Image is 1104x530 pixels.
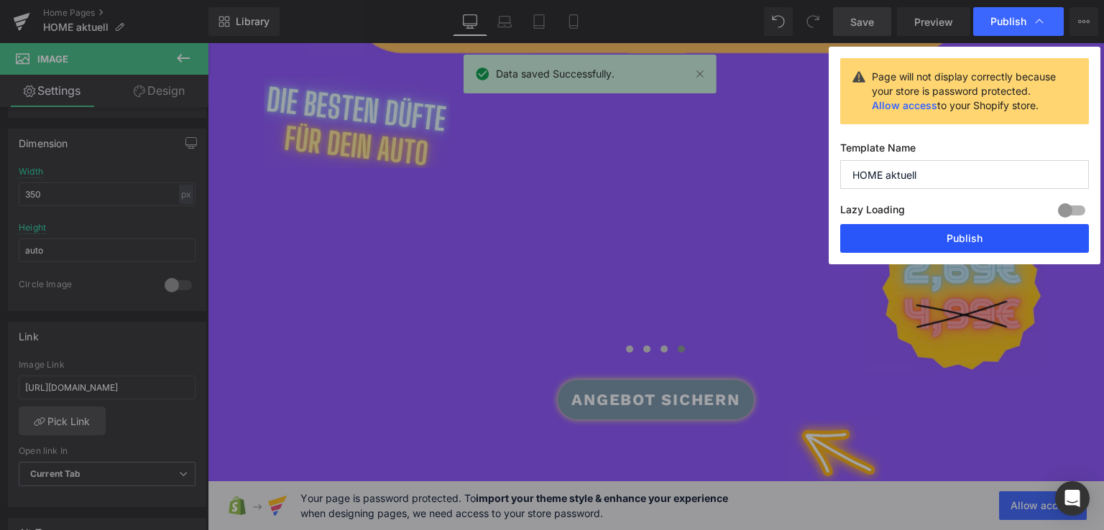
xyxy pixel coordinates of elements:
[872,99,937,111] a: Allow access
[840,224,1089,253] button: Publish
[872,70,1062,113] div: Page will not display correctly because your store is password protected. to your Shopify store.
[350,337,546,376] a: ANGEBOT SICHERN
[840,200,905,224] label: Lazy Loading
[840,141,1089,160] label: Template Name
[364,345,532,368] span: ANGEBOT SICHERN
[990,15,1026,28] span: Publish
[1055,481,1090,516] div: Open Intercom Messenger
